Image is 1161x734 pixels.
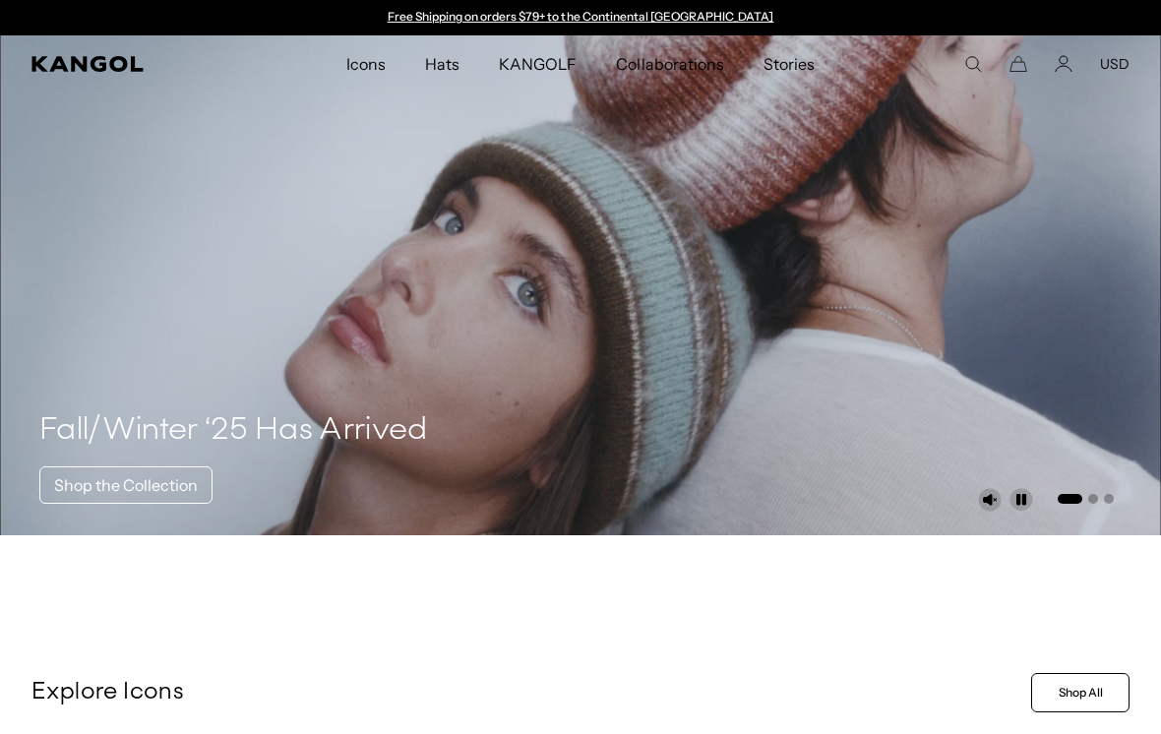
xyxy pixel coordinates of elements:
[39,411,428,451] h4: Fall/Winter ‘25 Has Arrived
[1104,494,1114,504] button: Go to slide 3
[764,35,815,92] span: Stories
[1055,55,1072,73] a: Account
[425,35,459,92] span: Hats
[1031,673,1130,712] a: Shop All
[1009,55,1027,73] button: Cart
[31,56,228,72] a: Kangol
[1056,490,1114,506] ul: Select a slide to show
[31,678,1023,707] p: Explore Icons
[616,35,723,92] span: Collaborations
[744,35,834,92] a: Stories
[499,35,577,92] span: KANGOLF
[378,10,783,26] div: 1 of 2
[964,55,982,73] summary: Search here
[327,35,405,92] a: Icons
[479,35,596,92] a: KANGOLF
[1100,55,1130,73] button: USD
[596,35,743,92] a: Collaborations
[39,466,213,504] a: Shop the Collection
[388,9,774,24] a: Free Shipping on orders $79+ to the Continental [GEOGRAPHIC_DATA]
[1058,494,1082,504] button: Go to slide 1
[405,35,479,92] a: Hats
[378,10,783,26] div: Announcement
[346,35,386,92] span: Icons
[1088,494,1098,504] button: Go to slide 2
[1009,488,1033,512] button: Pause
[378,10,783,26] slideshow-component: Announcement bar
[978,488,1002,512] button: Unmute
